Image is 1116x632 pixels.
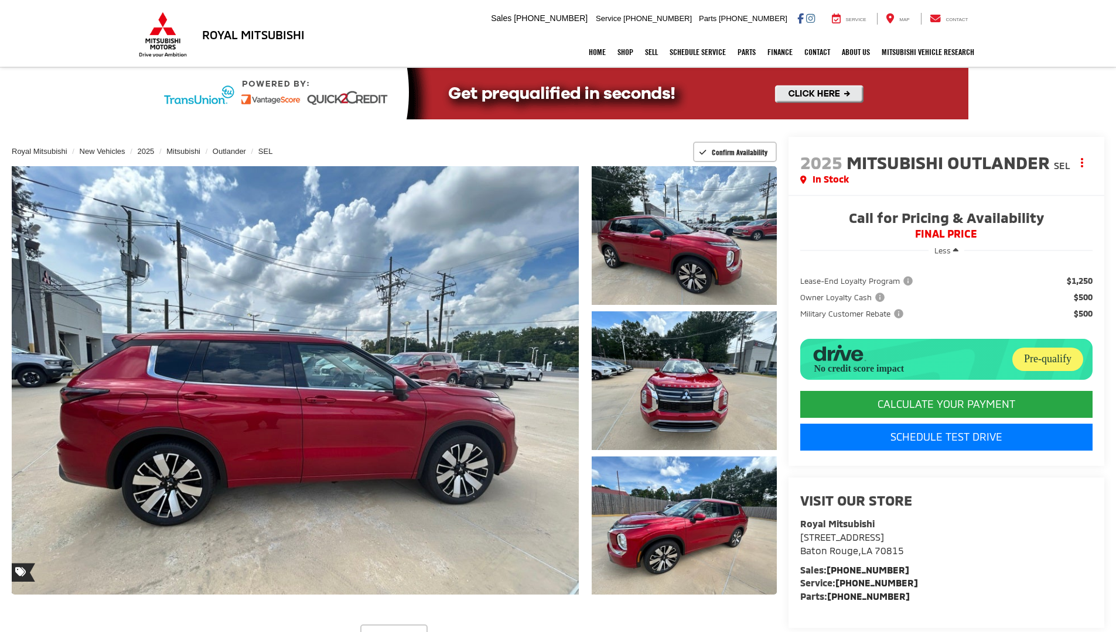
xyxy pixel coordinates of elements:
[800,291,889,303] button: Owner Loyalty Cash
[589,310,778,451] img: 2025 Mitsubishi Outlander SEL
[800,275,917,287] button: Lease-End Loyalty Program
[876,37,980,67] a: Mitsubishi Vehicle Research
[592,311,777,450] a: Expand Photo 2
[934,246,951,255] span: Less
[1074,291,1093,303] span: $500
[514,13,588,23] span: [PHONE_NUMBER]
[800,424,1093,451] a: Schedule Test Drive
[846,17,866,22] span: Service
[800,518,875,529] strong: Royal Mitsubishi
[800,308,906,320] span: Military Customer Rebate
[623,14,692,23] span: [PHONE_NUMBER]
[136,12,189,57] img: Mitsubishi
[202,28,305,41] h3: Royal Mitsubishi
[762,37,798,67] a: Finance
[589,164,778,306] img: 2025 Mitsubishi Outlander SEL
[800,391,1093,418] : CALCULATE YOUR PAYMENT
[80,147,125,156] a: New Vehicles
[699,14,716,23] span: Parts
[258,147,273,156] a: SEL
[639,37,664,67] a: Sell
[800,308,907,320] button: Military Customer Rebate
[137,147,154,156] a: 2025
[596,14,621,23] span: Service
[1067,275,1093,287] span: $1,250
[583,37,612,67] a: Home
[875,545,904,556] span: 70815
[800,531,884,542] span: [STREET_ADDRESS]
[800,275,915,287] span: Lease-End Loyalty Program
[592,456,777,595] a: Expand Photo 3
[148,68,968,119] img: Quick2Credit
[12,166,579,595] a: Expand Photo 0
[1072,152,1093,173] button: Actions
[800,228,1093,240] span: FINAL PRICE
[800,577,918,588] strong: Service:
[806,13,815,23] a: Instagram: Click to visit our Instagram page
[491,13,511,23] span: Sales
[921,13,977,25] a: Contact
[800,590,910,602] strong: Parts:
[732,37,762,67] a: Parts: Opens in a new tab
[946,17,968,22] span: Contact
[719,14,787,23] span: [PHONE_NUMBER]
[213,147,246,156] a: Outlander
[800,564,909,575] strong: Sales:
[589,455,778,596] img: 2025 Mitsubishi Outlander SEL
[166,147,200,156] a: Mitsubishi
[899,17,909,22] span: Map
[664,37,732,67] a: Schedule Service: Opens in a new tab
[836,37,876,67] a: About Us
[797,13,804,23] a: Facebook: Click to visit our Facebook page
[592,166,777,305] a: Expand Photo 1
[1054,160,1070,171] span: SEL
[827,590,910,602] a: [PHONE_NUMBER]
[612,37,639,67] a: Shop
[693,142,777,162] button: Confirm Availability
[823,13,875,25] a: Service
[800,291,887,303] span: Owner Loyalty Cash
[800,211,1093,228] span: Call for Pricing & Availability
[847,152,1054,173] span: Mitsubishi Outlander
[800,531,904,556] a: [STREET_ADDRESS] Baton Rouge,LA 70815
[813,173,849,186] span: In Stock
[800,493,1093,508] h2: Visit our Store
[12,147,67,156] a: Royal Mitsubishi
[12,563,35,582] span: Special
[798,37,836,67] a: Contact
[6,164,584,597] img: 2025 Mitsubishi Outlander SEL
[800,545,904,556] span: ,
[835,577,918,588] a: [PHONE_NUMBER]
[929,240,964,261] button: Less
[1074,308,1093,320] span: $500
[1081,158,1083,167] span: dropdown dots
[861,545,872,556] span: LA
[800,152,842,173] span: 2025
[827,564,909,575] a: [PHONE_NUMBER]
[712,147,767,157] span: Confirm Availability
[877,13,918,25] a: Map
[800,545,858,556] span: Baton Rouge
